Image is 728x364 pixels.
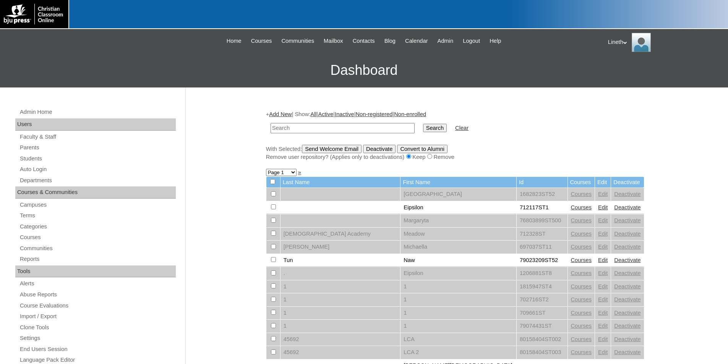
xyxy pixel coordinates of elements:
a: Edit [598,244,608,250]
a: Deactivate [614,231,640,237]
td: 1 [280,280,400,293]
div: Remove user repository? (Applies only to deactivations) Keep Remove [266,153,644,161]
a: Courses [571,231,592,237]
a: Add New [269,111,292,117]
input: Convert to Alumni [397,145,448,153]
span: Home [227,37,242,45]
a: Courses [571,296,592,303]
span: Blog [384,37,396,45]
a: Categories [19,222,176,231]
td: 1 [400,293,516,306]
a: All [310,111,316,117]
td: Id [517,177,567,188]
a: Alerts [19,279,176,288]
a: Course Evaluations [19,301,176,311]
div: Lineth [608,33,720,52]
td: Eipsilon [400,267,516,280]
a: Courses [571,336,592,342]
a: Edit [598,257,608,263]
a: Edit [598,310,608,316]
a: Home [223,37,245,45]
a: Campuses [19,200,176,210]
a: Deactivate [614,191,640,197]
a: Edit [598,349,608,355]
td: 1 [400,320,516,333]
td: Eipsilon [400,201,516,214]
a: Active [318,111,333,117]
div: Users [15,118,176,131]
a: Deactivate [614,336,640,342]
a: Deactivate [614,217,640,223]
td: 712328ST [517,228,567,241]
a: Inactive [335,111,354,117]
a: Edit [598,231,608,237]
td: 79023209ST52 [517,254,567,267]
td: Last Name [280,177,400,188]
td: . [280,267,400,280]
a: Faculty & Staff [19,132,176,142]
span: Contacts [353,37,375,45]
td: [DEMOGRAPHIC_DATA] Academy [280,228,400,241]
a: Courses [19,233,176,242]
a: Courses [571,204,592,210]
a: Mailbox [320,37,347,45]
a: Deactivate [614,283,640,290]
a: Abuse Reports [19,290,176,299]
input: Send Welcome Email [302,145,362,153]
td: Naw [400,254,516,267]
td: Edit [595,177,611,188]
a: Blog [381,37,399,45]
a: Deactivate [614,204,640,210]
td: Margaryta [400,214,516,227]
a: Courses [571,323,592,329]
a: Departments [19,176,176,185]
a: Edit [598,191,608,197]
a: Settings [19,333,176,343]
a: Reports [19,254,176,264]
input: Search [271,123,415,133]
td: Deactivate [611,177,644,188]
a: Edit [598,336,608,342]
div: Tools [15,265,176,278]
a: Edit [598,204,608,210]
a: Courses [571,191,592,197]
a: Help [486,37,505,45]
span: Logout [463,37,480,45]
a: Admin [434,37,457,45]
a: Auto Login [19,165,176,174]
td: 702716ST2 [517,293,567,306]
td: 80158404ST003 [517,346,567,359]
a: Communities [278,37,318,45]
a: Edit [598,270,608,276]
a: Communities [19,244,176,253]
a: Courses [571,349,592,355]
a: Deactivate [614,257,640,263]
a: Courses [571,310,592,316]
a: Parents [19,143,176,152]
td: 1815947ST4 [517,280,567,293]
td: 1682823ST52 [517,188,567,201]
img: logo-white.png [4,4,65,24]
td: Meadow [400,228,516,241]
td: Courses [568,177,595,188]
span: Mailbox [324,37,343,45]
div: With Selected: [266,145,644,161]
td: LCA 2 [400,346,516,359]
td: Michaella [400,241,516,254]
a: Courses [571,270,592,276]
input: Search [423,124,447,132]
td: First Name [400,177,516,188]
a: Edit [598,217,608,223]
div: + | Show: | | | | [266,110,644,161]
a: Non-registered [355,111,392,117]
a: Edit [598,296,608,303]
a: Students [19,154,176,163]
td: 79074431ST [517,320,567,333]
td: [GEOGRAPHIC_DATA] [400,188,516,201]
td: 697037ST11 [517,241,567,254]
a: Courses [571,217,592,223]
td: 1 [400,280,516,293]
td: 1206881ST8 [517,267,567,280]
a: Courses [571,283,592,290]
a: Courses [571,257,592,263]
